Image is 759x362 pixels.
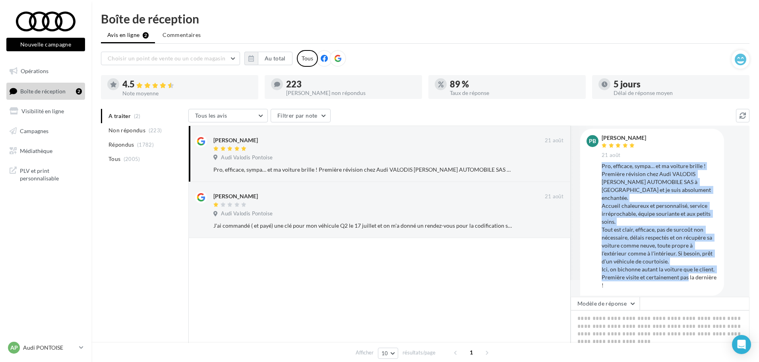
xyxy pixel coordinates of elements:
[5,103,87,120] a: Visibilité en ligne
[244,52,292,65] button: Au total
[378,348,398,359] button: 10
[149,127,162,134] span: (223)
[5,123,87,139] a: Campagnes
[213,166,512,174] div: Pro, efficace, sympa… et ma voiture brille ! Première révision chez Audi VALODIS [PERSON_NAME] AU...
[614,90,743,96] div: Délai de réponse moyen
[5,162,87,186] a: PLV et print personnalisable
[602,162,718,289] div: Pro, efficace, sympa… et ma voiture brille ! Première révision chez Audi VALODIS [PERSON_NAME] AU...
[108,141,134,149] span: Répondus
[101,52,240,65] button: Choisir un point de vente ou un code magasin
[213,136,258,144] div: [PERSON_NAME]
[108,155,120,163] span: Tous
[124,156,140,162] span: (2005)
[221,154,273,161] span: Audi Valodis Pontoise
[108,126,145,134] span: Non répondus
[602,135,646,141] div: [PERSON_NAME]
[571,297,640,310] button: Modèle de réponse
[137,141,154,148] span: (1782)
[23,344,76,352] p: Audi PONTOISE
[122,91,252,96] div: Note moyenne
[20,87,66,94] span: Boîte de réception
[545,137,563,144] span: 21 août
[163,31,201,39] span: Commentaires
[188,109,268,122] button: Tous les avis
[6,38,85,51] button: Nouvelle campagne
[602,152,620,159] span: 21 août
[381,350,388,356] span: 10
[732,335,751,354] div: Open Intercom Messenger
[271,109,331,122] button: Filtrer par note
[450,90,579,96] div: Taux de réponse
[101,13,749,25] div: Boîte de réception
[21,108,64,114] span: Visibilité en ligne
[286,80,416,89] div: 223
[450,80,579,89] div: 89 %
[6,340,85,355] a: AP Audi PONTOISE
[20,147,52,154] span: Médiathèque
[545,193,563,200] span: 21 août
[614,80,743,89] div: 5 jours
[258,52,292,65] button: Au total
[465,346,478,359] span: 1
[20,165,82,182] span: PLV et print personnalisable
[108,55,225,62] span: Choisir un point de vente ou un code magasin
[286,90,416,96] div: [PERSON_NAME] non répondus
[297,50,318,67] div: Tous
[122,80,252,89] div: 4.5
[5,143,87,159] a: Médiathèque
[5,63,87,79] a: Opérations
[10,344,18,352] span: AP
[195,112,227,119] span: Tous les avis
[221,210,273,217] span: Audi Valodis Pontoise
[76,88,82,95] div: 2
[5,83,87,100] a: Boîte de réception2
[356,349,374,356] span: Afficher
[589,137,596,145] span: PB
[213,222,512,230] div: J'ai commandé ( et payé) une clé pour mon véhicule Q2 le 17 juillet et on m'a donné un rendez-vou...
[20,128,48,134] span: Campagnes
[403,349,436,356] span: résultats/page
[21,68,48,74] span: Opérations
[213,192,258,200] div: [PERSON_NAME]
